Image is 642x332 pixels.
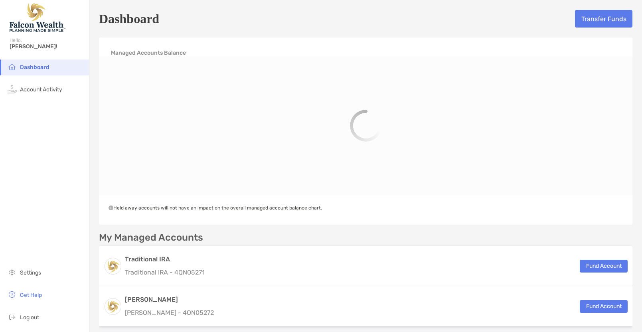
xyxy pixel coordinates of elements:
[580,260,628,273] button: Fund Account
[10,43,84,50] span: [PERSON_NAME]!
[7,290,17,299] img: get-help icon
[7,312,17,322] img: logout icon
[7,267,17,277] img: settings icon
[125,308,214,318] p: [PERSON_NAME] - 4QN05272
[10,3,65,32] img: Falcon Wealth Planning Logo
[7,62,17,71] img: household icon
[20,86,62,93] span: Account Activity
[111,49,186,56] h4: Managed Accounts Balance
[105,258,121,274] img: logo account
[580,300,628,313] button: Fund Account
[99,10,159,28] h5: Dashboard
[20,64,49,71] span: Dashboard
[105,298,121,314] img: logo account
[20,269,41,276] span: Settings
[20,292,42,298] span: Get Help
[125,267,205,277] p: Traditional IRA - 4QN05271
[575,10,632,28] button: Transfer Funds
[99,233,203,243] p: My Managed Accounts
[125,295,214,304] h3: [PERSON_NAME]
[109,205,322,211] span: Held away accounts will not have an impact on the overall managed account balance chart.
[7,84,17,94] img: activity icon
[125,255,205,264] h3: Traditional IRA
[20,314,39,321] span: Log out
